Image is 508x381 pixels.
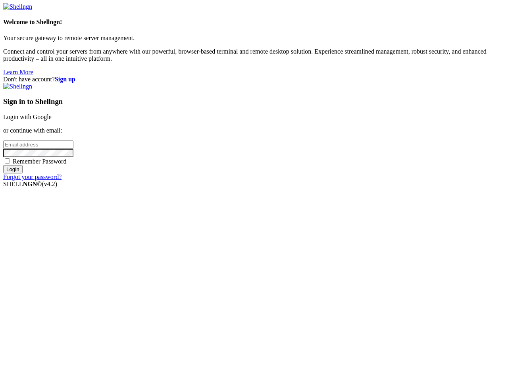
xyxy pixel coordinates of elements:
span: Remember Password [13,158,67,165]
a: Sign up [55,76,75,83]
a: Forgot your password? [3,173,62,180]
span: 4.2.0 [42,181,58,187]
p: Connect and control your servers from anywhere with our powerful, browser-based terminal and remo... [3,48,505,62]
p: or continue with email: [3,127,505,134]
input: Email address [3,140,73,149]
img: Shellngn [3,83,32,90]
a: Login with Google [3,114,52,120]
h4: Welcome to Shellngn! [3,19,505,26]
p: Your secure gateway to remote server management. [3,35,505,42]
div: Don't have account? [3,76,505,83]
input: Login [3,165,23,173]
img: Shellngn [3,3,32,10]
b: NGN [23,181,37,187]
a: Learn More [3,69,33,75]
span: SHELL © [3,181,57,187]
input: Remember Password [5,158,10,164]
h3: Sign in to Shellngn [3,97,505,106]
